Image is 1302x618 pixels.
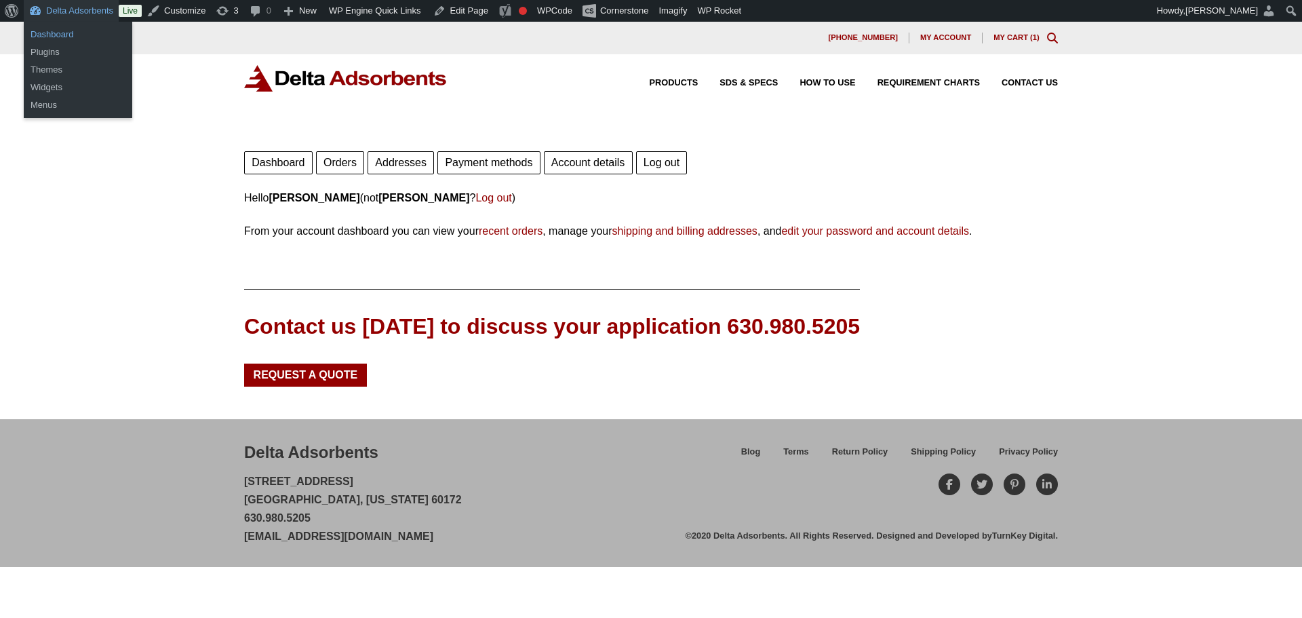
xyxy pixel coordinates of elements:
[24,57,132,118] ul: Delta Adsorbents
[316,151,364,174] a: Orders
[244,65,448,92] img: Delta Adsorbents
[24,79,132,96] a: Widgets
[772,444,820,468] a: Terms
[778,79,855,88] a: How to Use
[628,79,698,88] a: Products
[368,151,434,174] a: Addresses
[244,364,367,387] a: Request a Quote
[244,222,1058,240] p: From your account dashboard you can view your , manage your , and .
[730,444,772,468] a: Blog
[519,7,527,15] div: Focus keyphrase not set
[269,192,359,204] strong: [PERSON_NAME]
[909,33,983,43] a: My account
[1047,33,1058,43] div: Toggle Modal Content
[877,79,980,88] span: Requirement Charts
[24,43,132,61] a: Plugins
[244,441,378,464] div: Delta Adsorbents
[24,61,132,79] a: Themes
[698,79,778,88] a: SDS & SPECS
[783,448,808,457] span: Terms
[244,472,462,546] p: [STREET_ADDRESS] [GEOGRAPHIC_DATA], [US_STATE] 60172 630.980.5205
[475,192,511,204] a: Log out
[999,448,1058,457] span: Privacy Policy
[1002,79,1058,88] span: Contact Us
[741,448,760,457] span: Blog
[254,370,358,381] span: Request a Quote
[378,192,469,204] strong: [PERSON_NAME]
[119,5,142,17] a: Live
[987,444,1058,468] a: Privacy Policy
[920,34,971,41] span: My account
[828,34,898,41] span: [PHONE_NUMBER]
[612,225,757,237] a: shipping and billing addresses
[686,530,1058,542] div: ©2020 Delta Adsorbents. All Rights Reserved. Designed and Developed by .
[544,151,633,174] a: Account details
[821,444,900,468] a: Return Policy
[817,33,909,43] a: [PHONE_NUMBER]
[1185,5,1258,16] span: [PERSON_NAME]
[993,33,1040,41] a: My Cart (1)
[800,79,855,88] span: How to Use
[244,530,433,542] a: [EMAIL_ADDRESS][DOMAIN_NAME]
[636,151,688,174] a: Log out
[244,151,313,174] a: Dashboard
[980,79,1058,88] a: Contact Us
[244,311,860,342] div: Contact us [DATE] to discuss your application 630.980.5205
[244,189,1058,207] p: Hello (not ? )
[437,151,540,174] a: Payment methods
[24,22,132,65] ul: Delta Adsorbents
[719,79,778,88] span: SDS & SPECS
[479,225,542,237] a: recent orders
[911,448,976,457] span: Shipping Policy
[650,79,698,88] span: Products
[1033,33,1037,41] span: 1
[244,148,1058,174] nav: Account pages
[781,225,969,237] a: edit your password and account details
[832,448,888,457] span: Return Policy
[24,96,132,114] a: Menus
[24,26,132,43] a: Dashboard
[992,530,1056,541] a: TurnKey Digital
[856,79,980,88] a: Requirement Charts
[899,444,987,468] a: Shipping Policy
